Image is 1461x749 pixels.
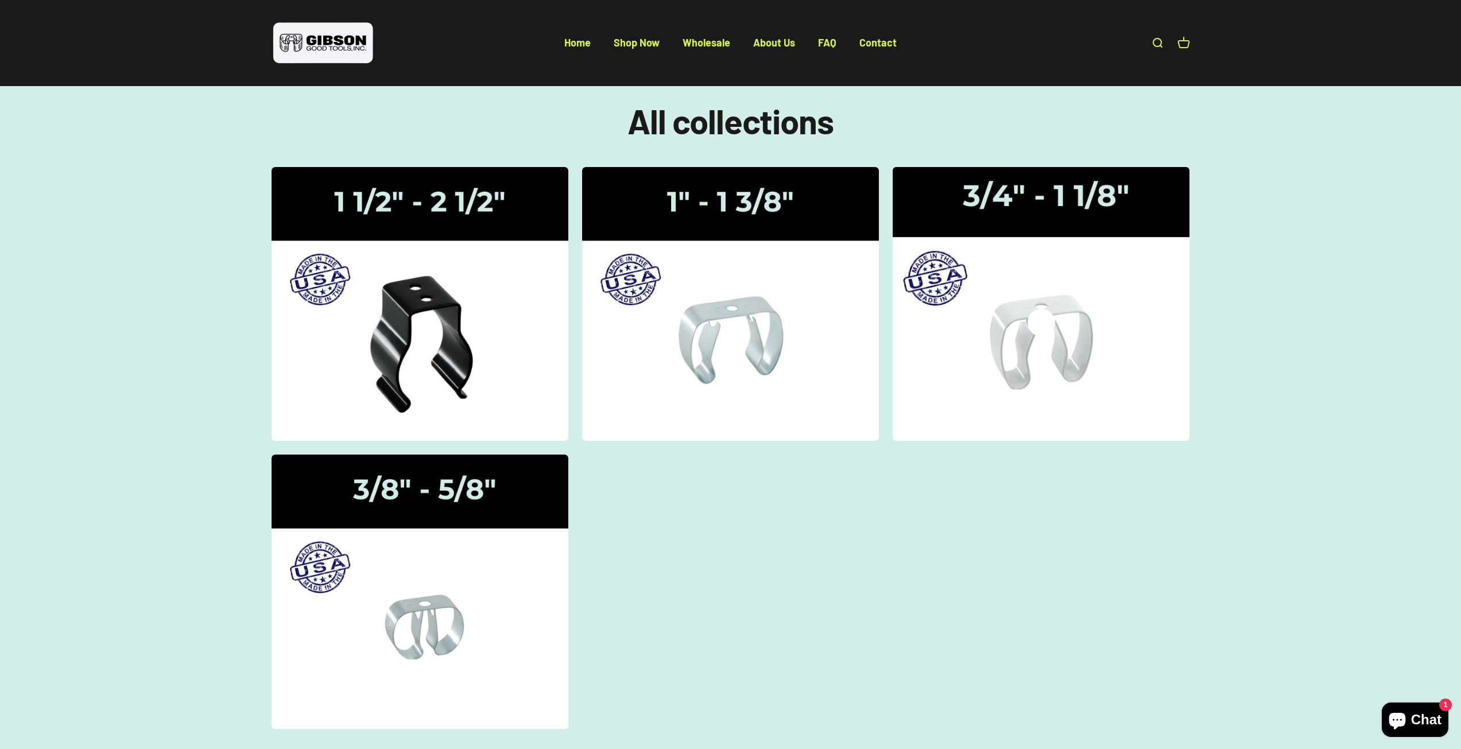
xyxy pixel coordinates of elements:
h1: All collections [272,102,1190,139]
a: About Us [753,36,795,49]
a: Wholesale [683,36,730,49]
a: Shop Now [614,36,660,49]
a: FAQ [818,36,836,49]
img: Gripper Clips | 3/4" - 1 1/8" [884,158,1199,449]
a: Home [564,36,591,49]
inbox-online-store-chat: Shopify online store chat [1378,703,1452,740]
img: Gibson gripper clips one and a half inch to two and a half inches [272,167,568,441]
a: Contact [859,36,897,49]
a: Gripper Clips | 3/4" - 1 1/8" [893,167,1189,441]
img: Gripper Clips | 3/8" - 5/8" [272,455,568,729]
img: Gripper Clips | 1" - 1 3/8" [582,167,879,441]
